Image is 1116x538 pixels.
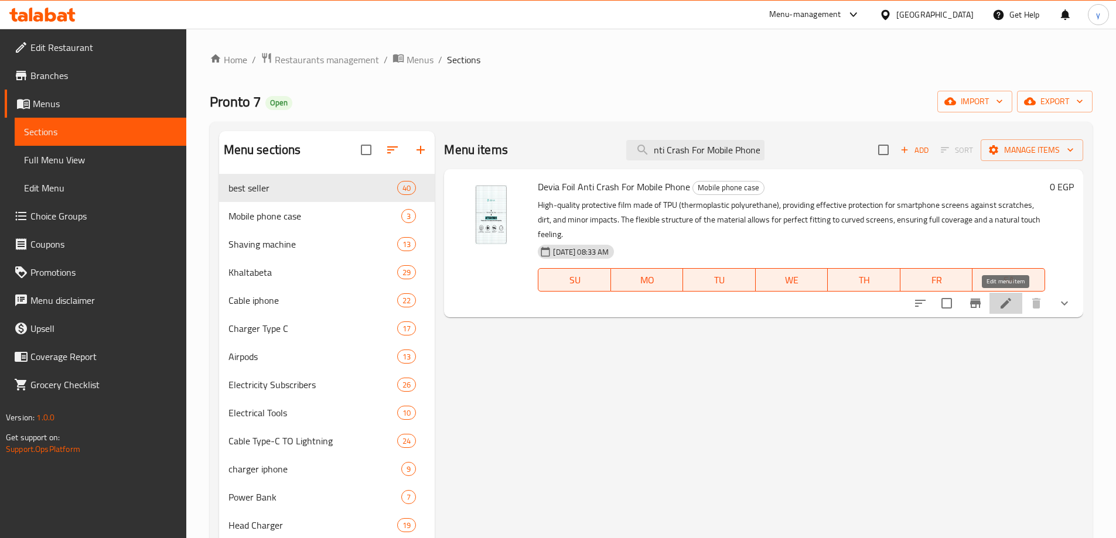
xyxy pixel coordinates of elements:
[30,68,177,83] span: Branches
[228,518,398,532] span: Head Charger
[397,181,416,195] div: items
[947,94,1003,109] span: import
[900,268,973,292] button: FR
[1057,296,1071,310] svg: Show Choices
[6,410,35,425] span: Version:
[934,291,959,316] span: Select to update
[398,407,415,419] span: 10
[538,178,690,196] span: Devia Foil Anti Crash For Mobile Phone
[397,265,416,279] div: items
[626,140,765,160] input: search
[228,265,398,279] div: Khaltabeta
[937,91,1012,112] button: import
[402,492,415,503] span: 7
[228,209,402,223] span: Mobile phone case
[30,378,177,392] span: Grocery Checklist
[30,349,177,364] span: Coverage Report
[5,230,186,258] a: Coupons
[354,138,378,162] span: Select all sections
[832,272,896,289] span: TH
[896,8,974,21] div: [GEOGRAPHIC_DATA]
[384,53,388,67] li: /
[1017,91,1093,112] button: export
[24,153,177,167] span: Full Menu View
[228,293,398,307] span: Cable iphone
[224,141,301,159] h2: Menu sections
[444,141,508,159] h2: Menu items
[210,53,247,67] a: Home
[760,272,824,289] span: WE
[30,40,177,54] span: Edit Restaurant
[896,141,933,159] button: Add
[1050,289,1079,317] button: show more
[219,427,435,455] div: Cable Type-C TO Lightning24
[6,430,60,445] span: Get support on:
[261,52,379,67] a: Restaurants management
[5,90,186,118] a: Menus
[401,462,416,476] div: items
[210,52,1093,67] nav: breadcrumb
[397,237,416,251] div: items
[228,406,398,420] span: Electrical Tools
[693,181,764,194] span: Mobile phone case
[933,141,981,159] span: Select section first
[398,436,415,447] span: 24
[1022,289,1050,317] button: delete
[228,378,398,392] span: Electricity Subscribers
[5,371,186,399] a: Grocery Checklist
[616,272,679,289] span: MO
[30,293,177,307] span: Menu disclaimer
[961,289,989,317] button: Branch-specific-item
[228,462,402,476] div: charger iphone
[397,321,416,335] div: items
[15,146,186,174] a: Full Menu View
[5,202,186,230] a: Choice Groups
[219,314,435,342] div: Charger Type C17
[398,323,415,334] span: 17
[398,295,415,306] span: 22
[402,211,415,222] span: 3
[36,410,54,425] span: 1.0.0
[1096,8,1100,21] span: y
[228,321,398,335] span: Charger Type C
[30,209,177,223] span: Choice Groups
[219,230,435,258] div: Shaving machine13
[896,141,933,159] span: Add item
[252,53,256,67] li: /
[15,174,186,202] a: Edit Menu
[30,265,177,279] span: Promotions
[407,136,435,164] button: Add section
[692,181,765,195] div: Mobile phone case
[30,237,177,251] span: Coupons
[905,272,968,289] span: FR
[275,53,379,67] span: Restaurants management
[393,52,434,67] a: Menus
[401,490,416,504] div: items
[398,379,415,390] span: 26
[5,342,186,371] a: Coverage Report
[397,293,416,307] div: items
[401,209,416,223] div: items
[219,174,435,202] div: best seller40
[210,88,261,115] span: Pronto 7
[228,237,398,251] span: Shaving machine
[977,272,1040,289] span: SA
[538,198,1045,242] p: High-quality protective film made of TPU (thermoplastic polyurethane), providing effective protec...
[5,286,186,314] a: Menu disclaimer
[228,490,402,504] span: Power Bank
[228,349,398,364] span: Airpods
[683,268,756,292] button: TU
[33,97,177,111] span: Menus
[906,289,934,317] button: sort-choices
[611,268,684,292] button: MO
[24,181,177,195] span: Edit Menu
[6,441,80,457] a: Support.OpsPlatform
